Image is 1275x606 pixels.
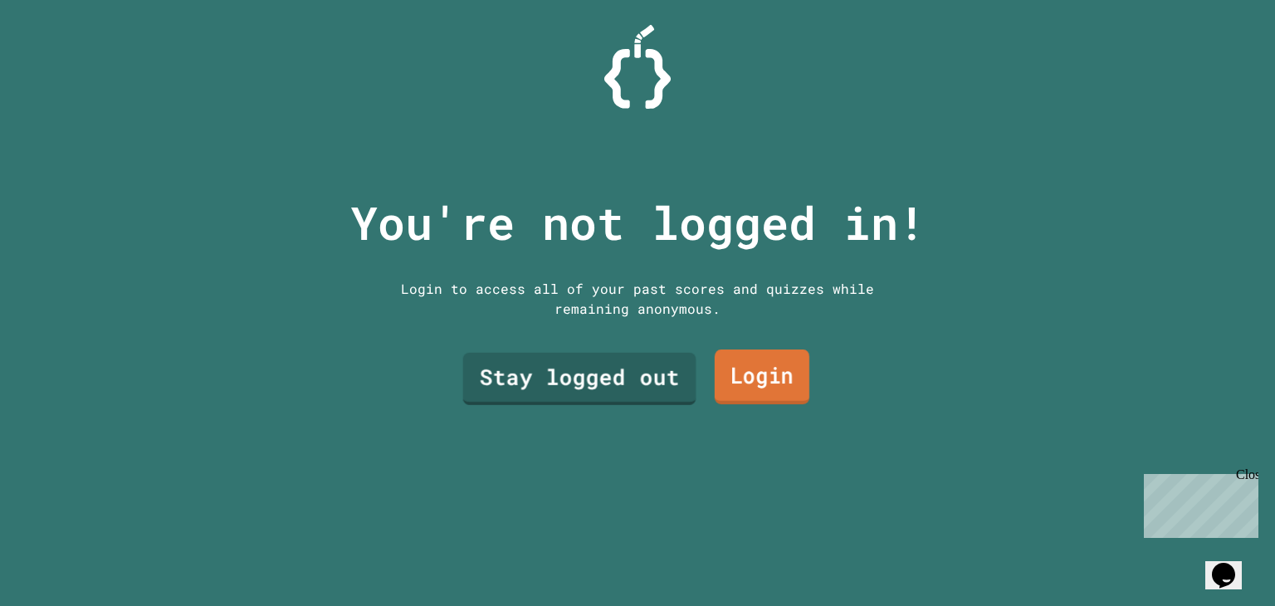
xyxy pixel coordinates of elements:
p: You're not logged in! [350,188,926,257]
img: Logo.svg [604,25,671,109]
a: Stay logged out [463,353,696,405]
div: Chat with us now!Close [7,7,115,105]
div: Login to access all of your past scores and quizzes while remaining anonymous. [388,279,887,319]
a: Login [715,349,809,404]
iframe: chat widget [1137,467,1258,538]
iframe: chat widget [1205,540,1258,589]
